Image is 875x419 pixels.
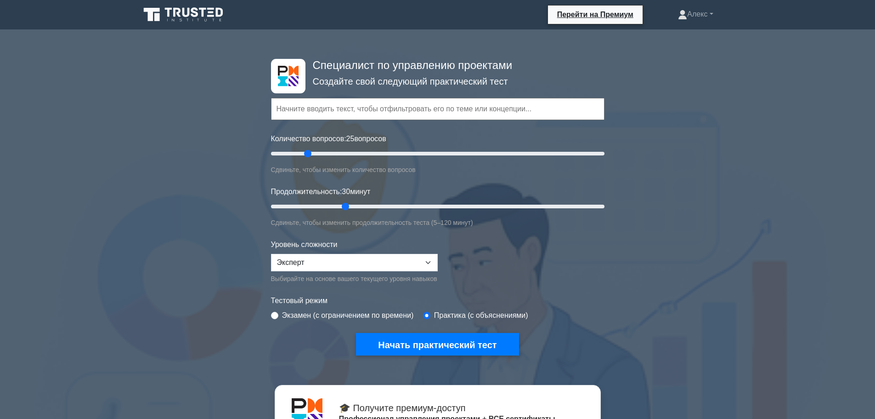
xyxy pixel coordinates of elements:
font: минут [350,188,370,195]
font: Экзамен (с ограничением по времени) [282,311,414,319]
font: 25 [346,135,355,143]
font: Сдвиньте, чтобы изменить количество вопросов [271,166,416,173]
font: Перейти на Премиум [557,11,633,18]
font: Специалист по управлению проектами [313,59,513,71]
font: Алекс [687,10,707,18]
button: Начать практический тест [356,333,519,356]
a: Перейти на Премиум [552,9,639,20]
font: Уровень сложности [271,241,338,248]
font: Количество вопросов: [271,135,346,143]
font: Начать практический тест [378,340,497,350]
font: Продолжительность: [271,188,342,195]
font: Практика (с объяснениями) [434,311,528,319]
a: Алекс [656,5,735,23]
input: Начните вводить текст, чтобы отфильтровать его по теме или концепции... [271,98,604,120]
font: вопросов [354,135,386,143]
font: Тестовый режим [271,297,327,304]
font: Выбирайте на основе вашего текущего уровня навыков [271,275,437,282]
font: 30 [342,188,350,195]
font: Сдвиньте, чтобы изменить продолжительность теста (5–120 минут) [271,219,473,226]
